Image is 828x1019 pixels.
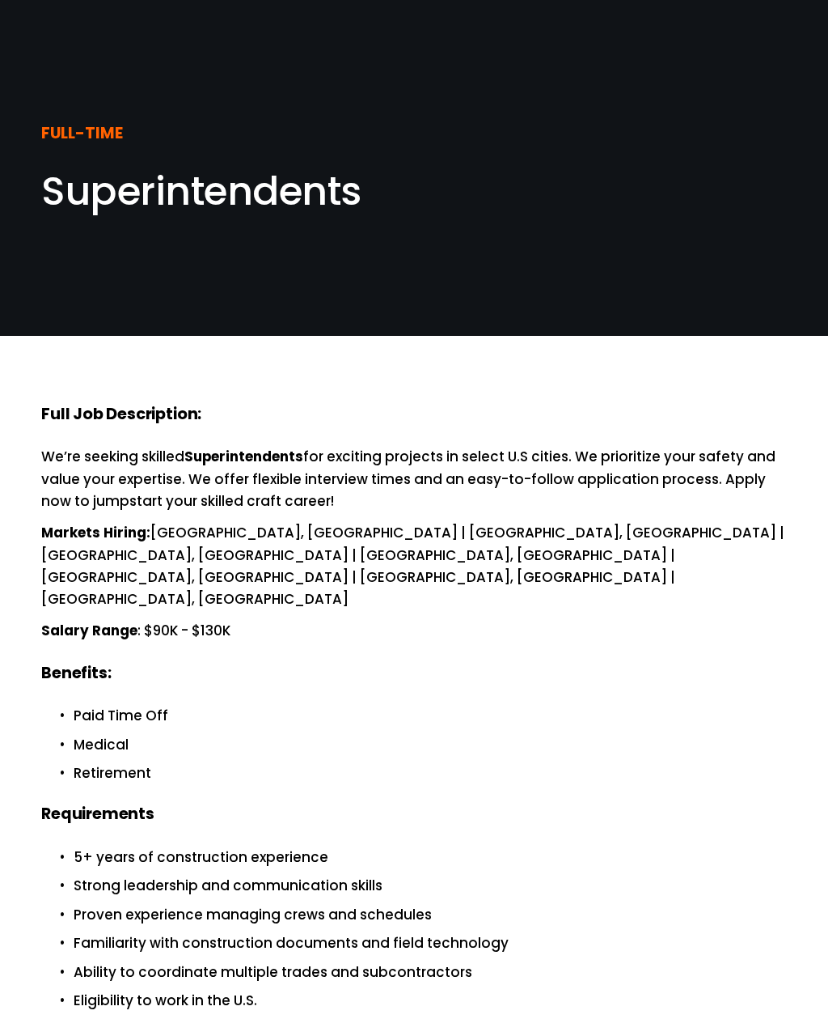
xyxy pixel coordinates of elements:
strong: Salary Range [41,620,137,643]
p: Retirement [74,762,787,784]
p: Ability to coordinate multiple trades and subcontractors [74,962,787,983]
p: We’re seeking skilled for exciting projects in select U.S cities. We prioritize your safety and v... [41,446,787,512]
strong: FULL-TIME [41,121,123,148]
p: 5+ years of construction experience [74,847,787,868]
strong: Markets Hiring: [41,522,150,546]
strong: Full Job Description: [41,402,201,429]
p: Eligibility to work in the U.S. [74,990,787,1012]
strong: Benefits: [41,661,111,688]
p: Proven experience managing crews and schedules [74,904,787,926]
p: Paid Time Off [74,705,787,727]
span: Superintendents [41,163,361,219]
p: [GEOGRAPHIC_DATA], [GEOGRAPHIC_DATA] | [GEOGRAPHIC_DATA], [GEOGRAPHIC_DATA] | [GEOGRAPHIC_DATA], ... [41,522,787,610]
strong: Superintendents [184,446,303,469]
strong: Requirements [41,802,154,829]
p: Medical [74,734,787,756]
p: Familiarity with construction documents and field technology [74,932,787,954]
p: Strong leadership and communication skills [74,875,787,897]
p: : $90K - $130K [41,620,787,643]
